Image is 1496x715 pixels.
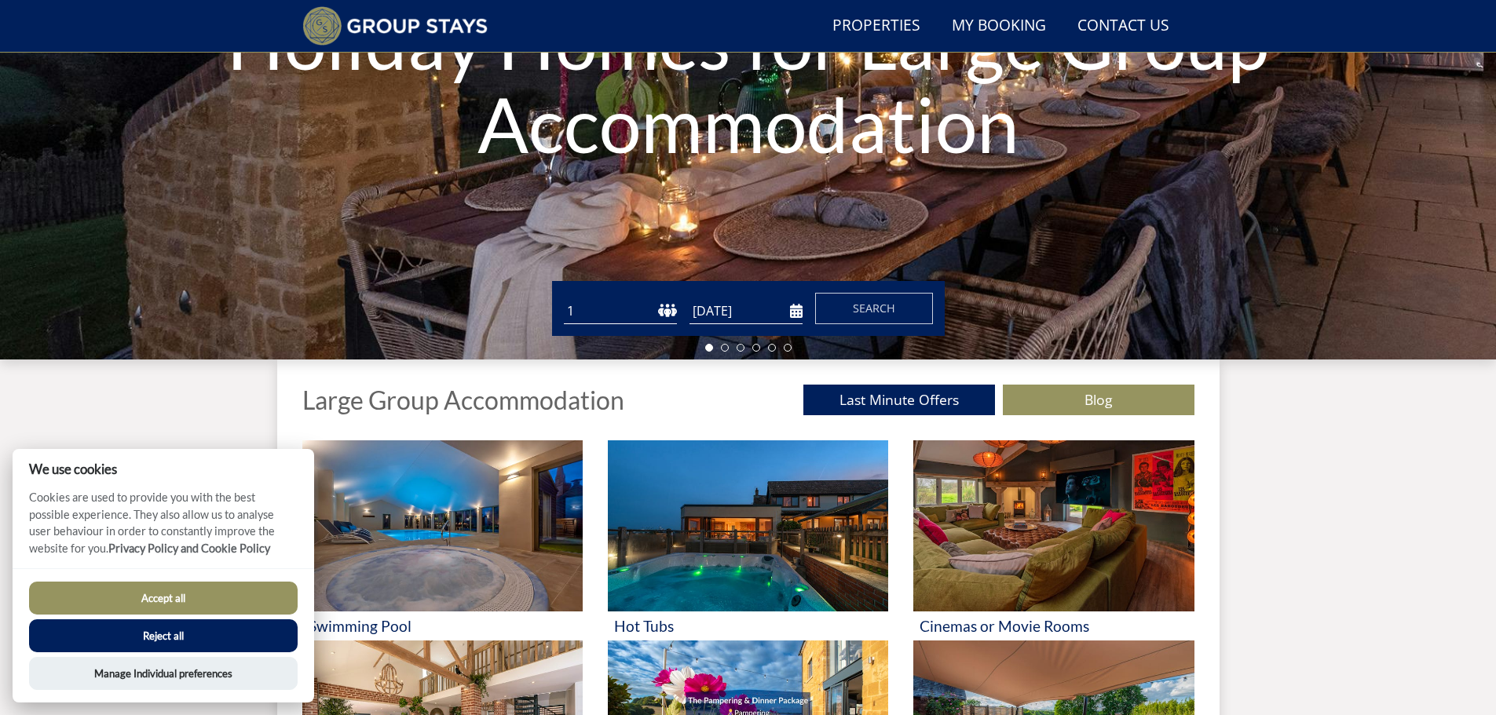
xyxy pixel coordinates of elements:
h2: We use cookies [13,461,314,476]
input: Arrival Date [689,298,803,324]
h1: Large Group Accommodation [302,386,624,414]
a: Blog [1003,385,1194,415]
a: Contact Us [1071,9,1176,44]
img: 'Cinemas or Movie Rooms' - Large Group Accommodation Holiday Ideas [913,440,1194,611]
a: 'Cinemas or Movie Rooms' - Large Group Accommodation Holiday Ideas Cinemas or Movie Rooms [913,440,1194,640]
a: Privacy Policy and Cookie Policy [108,542,270,555]
img: Group Stays [302,6,488,46]
a: Properties [826,9,927,44]
a: 'Swimming Pool' - Large Group Accommodation Holiday Ideas Swimming Pool [302,440,583,640]
a: Last Minute Offers [803,385,995,415]
span: Search [853,301,895,316]
a: My Booking [946,9,1052,44]
p: Cookies are used to provide you with the best possible experience. They also allow us to analyse ... [13,489,314,568]
h3: Swimming Pool [309,618,576,634]
h3: Hot Tubs [614,618,882,634]
button: Reject all [29,619,298,652]
button: Manage Individual preferences [29,657,298,690]
h3: Cinemas or Movie Rooms [920,618,1187,634]
a: 'Hot Tubs' - Large Group Accommodation Holiday Ideas Hot Tubs [608,440,888,640]
img: 'Hot Tubs' - Large Group Accommodation Holiday Ideas [608,440,888,611]
button: Search [815,293,933,324]
img: 'Swimming Pool' - Large Group Accommodation Holiday Ideas [302,440,583,611]
button: Accept all [29,582,298,615]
